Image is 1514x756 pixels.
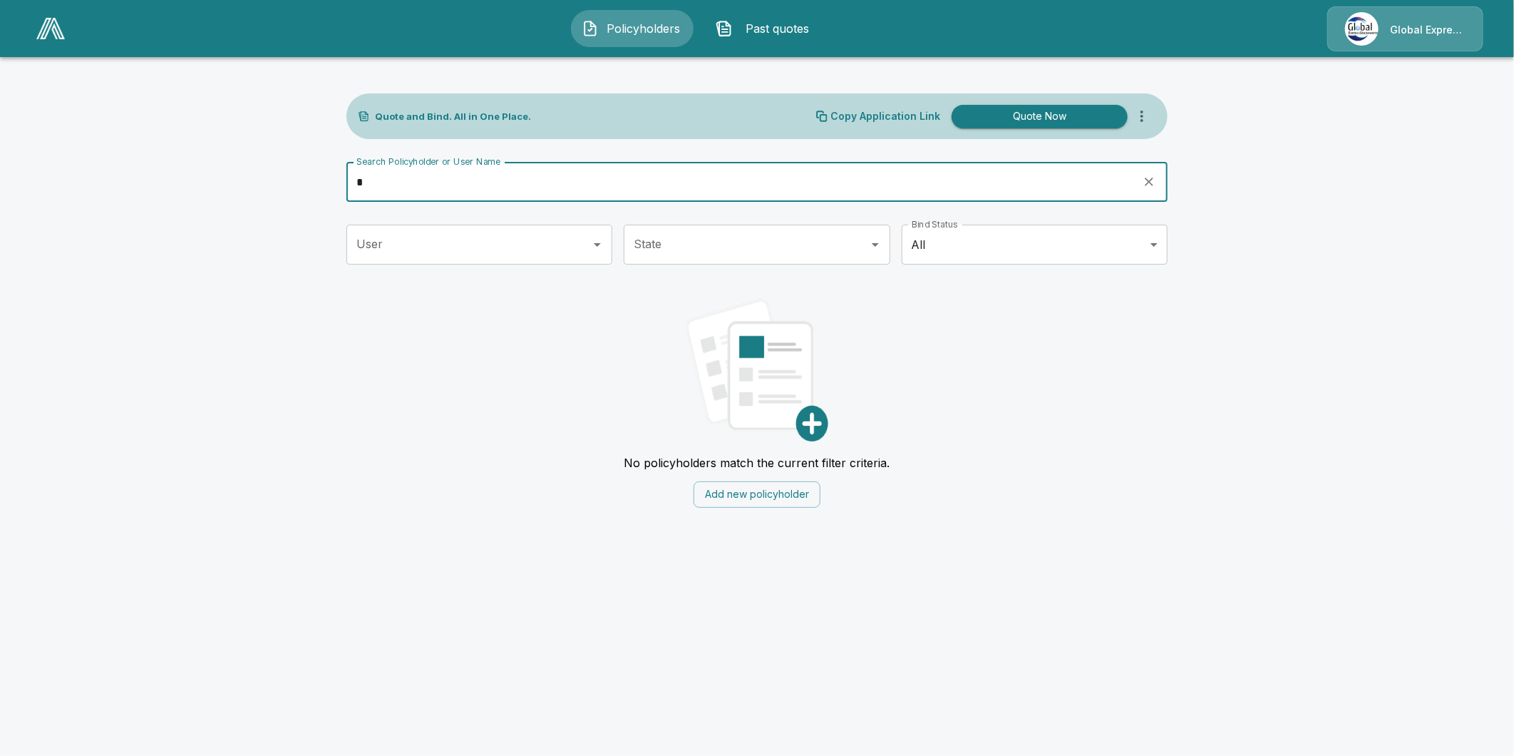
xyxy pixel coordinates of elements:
[865,235,885,255] button: Open
[1345,12,1379,46] img: Agency Icon
[624,456,890,470] p: No policyholders match the current filter criteria.
[356,155,500,168] label: Search Policyholder or User Name
[571,10,694,47] button: Policyholders IconPolicyholders
[1138,171,1160,193] button: clear search
[738,20,817,37] span: Past quotes
[1390,23,1466,37] p: Global Express Underwriters
[694,486,820,501] a: Add new policyholder
[902,225,1168,265] div: All
[375,112,531,121] p: Quote and Bind. All in One Place.
[582,20,599,37] img: Policyholders Icon
[1128,102,1156,131] button: more
[946,105,1128,128] a: Quote Now
[716,20,733,37] img: Past quotes Icon
[705,10,828,47] button: Past quotes IconPast quotes
[694,481,820,508] button: Add new policyholder
[830,111,940,121] p: Copy Application Link
[36,18,65,39] img: AA Logo
[604,20,683,37] span: Policyholders
[952,105,1128,128] button: Quote Now
[912,218,958,230] label: Bind Status
[1327,6,1483,51] a: Agency IconGlobal Express Underwriters
[587,235,607,255] button: Open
